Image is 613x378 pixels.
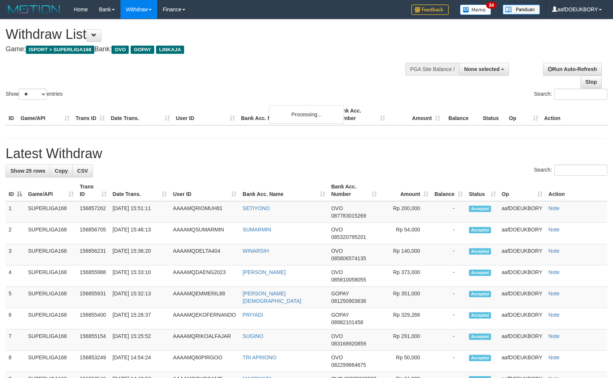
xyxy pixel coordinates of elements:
[469,270,491,276] span: Accepted
[331,354,343,360] span: OVO
[170,201,240,223] td: AAAAMQRIOMUH81
[110,287,170,308] td: [DATE] 15:32:13
[25,201,77,223] td: SUPERLIGA168
[25,244,77,265] td: SUPERLIGA168
[269,105,344,124] div: Processing...
[480,104,506,125] th: Status
[328,180,380,201] th: Bank Acc. Number: activate to sort column ascending
[466,180,499,201] th: Status: activate to sort column ascending
[469,355,491,361] span: Accepted
[380,308,431,329] td: Rp 329,266
[431,201,466,223] td: -
[443,104,480,125] th: Balance
[380,223,431,244] td: Rp 54,000
[431,244,466,265] td: -
[380,351,431,372] td: Rp 50,000
[331,341,366,347] span: Copy 083168920859 to clipboard
[110,329,170,351] td: [DATE] 15:25:52
[6,223,25,244] td: 2
[331,333,343,339] span: OVO
[331,291,349,296] span: GOPAY
[459,63,509,76] button: None selected
[77,308,110,329] td: 156855400
[6,4,62,15] img: MOTION_logo.png
[554,89,607,100] input: Search:
[110,201,170,223] td: [DATE] 15:51:11
[18,104,73,125] th: Game/API
[243,312,263,318] a: PRIYADI
[6,180,25,201] th: ID: activate to sort column descending
[170,351,240,372] td: AAAAMQ60PIRGOO
[6,265,25,287] td: 4
[243,227,271,233] a: SUMARMIN
[25,180,77,201] th: Game/API: activate to sort column ascending
[25,308,77,329] td: SUPERLIGA168
[499,308,546,329] td: aafDOEUKBORY
[486,2,496,9] span: 34
[469,248,491,255] span: Accepted
[156,46,184,54] span: LINKAJA
[170,223,240,244] td: AAAAMQSUMARMIN
[549,269,560,275] a: Note
[170,244,240,265] td: AAAAMQDELTA404
[6,287,25,308] td: 5
[173,104,238,125] th: User ID
[506,104,541,125] th: Op
[549,312,560,318] a: Note
[108,104,173,125] th: Date Trans.
[243,291,301,304] a: [PERSON_NAME][DEMOGRAPHIC_DATA]
[331,205,343,211] span: OVO
[73,104,108,125] th: Trans ID
[77,180,110,201] th: Trans ID: activate to sort column ascending
[431,351,466,372] td: -
[6,89,62,100] label: Show entries
[331,312,349,318] span: GOPAY
[380,329,431,351] td: Rp 291,000
[331,213,366,219] span: Copy 087783015269 to clipboard
[411,4,449,15] img: Feedback.jpg
[77,329,110,351] td: 156855154
[77,265,110,287] td: 156855988
[469,227,491,233] span: Accepted
[431,180,466,201] th: Balance: activate to sort column ascending
[6,351,25,372] td: 8
[6,46,401,53] h4: Game: Bank:
[25,329,77,351] td: SUPERLIGA168
[460,4,491,15] img: Button%20Memo.svg
[110,265,170,287] td: [DATE] 15:33:10
[534,89,607,100] label: Search:
[388,104,443,125] th: Amount
[110,351,170,372] td: [DATE] 14:54:24
[331,298,366,304] span: Copy 081250903636 to clipboard
[77,287,110,308] td: 156855931
[6,104,18,125] th: ID
[469,206,491,212] span: Accepted
[77,201,110,223] td: 156857262
[238,104,333,125] th: Bank Acc. Name
[6,244,25,265] td: 3
[6,165,50,177] a: Show 25 rows
[77,223,110,244] td: 156856705
[380,244,431,265] td: Rp 140,000
[380,287,431,308] td: Rp 351,000
[331,319,363,325] span: Copy 08982101458 to clipboard
[26,46,94,54] span: ISPORT > SUPERLIGA168
[580,76,602,88] a: Stop
[331,234,366,240] span: Copy 085320795201 to clipboard
[25,223,77,244] td: SUPERLIGA168
[50,165,73,177] a: Copy
[110,244,170,265] td: [DATE] 15:36:20
[170,265,240,287] td: AAAAMQDAENG2023
[549,227,560,233] a: Note
[431,223,466,244] td: -
[543,63,602,76] a: Run Auto-Refresh
[546,180,607,201] th: Action
[6,308,25,329] td: 6
[110,308,170,329] td: [DATE] 15:26:37
[549,291,560,296] a: Note
[331,269,343,275] span: OVO
[243,205,269,211] a: SETIYONO
[6,27,401,42] h1: Withdraw List
[25,287,77,308] td: SUPERLIGA168
[380,180,431,201] th: Amount: activate to sort column ascending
